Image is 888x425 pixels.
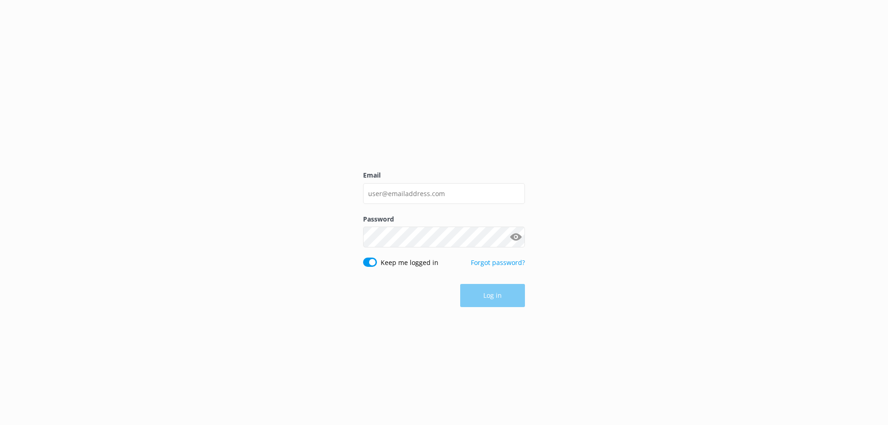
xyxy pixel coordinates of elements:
button: Show password [506,228,525,246]
label: Password [363,214,525,224]
label: Email [363,170,525,180]
input: user@emailaddress.com [363,183,525,204]
label: Keep me logged in [381,258,438,268]
a: Forgot password? [471,258,525,267]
